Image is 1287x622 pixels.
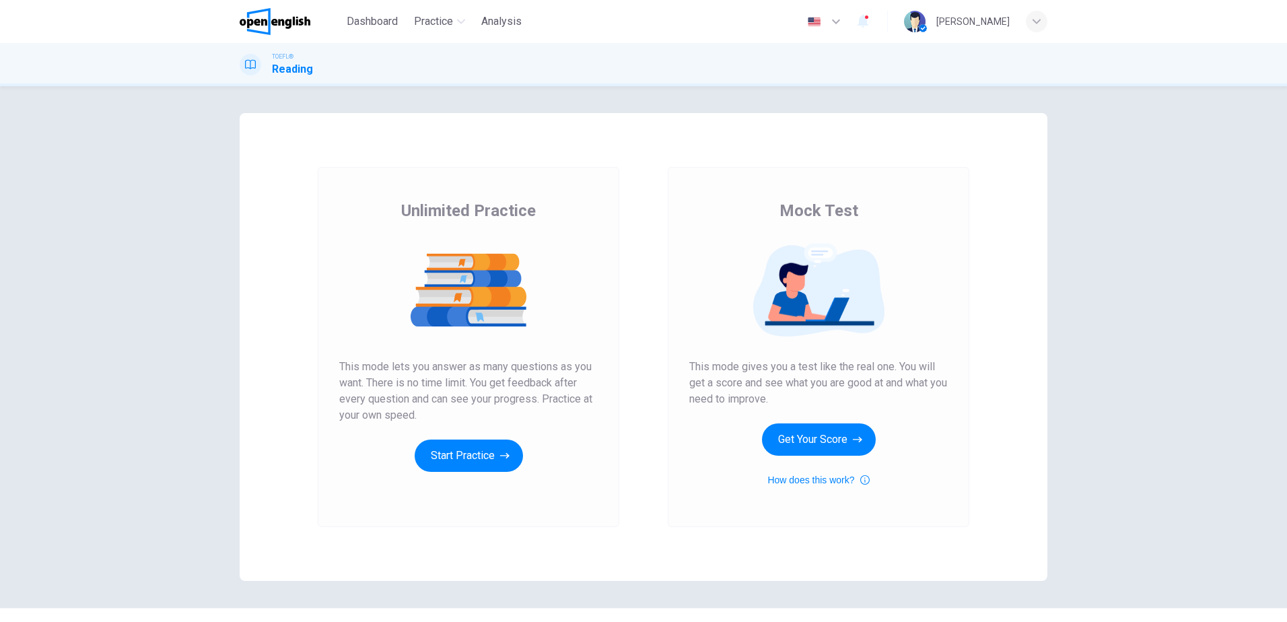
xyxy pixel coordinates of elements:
[481,13,522,30] span: Analysis
[409,9,471,34] button: Practice
[414,13,453,30] span: Practice
[767,472,869,488] button: How does this work?
[806,17,823,27] img: en
[347,13,398,30] span: Dashboard
[936,13,1010,30] div: [PERSON_NAME]
[339,359,598,423] span: This mode lets you answer as many questions as you want. There is no time limit. You get feedback...
[415,440,523,472] button: Start Practice
[341,9,403,34] button: Dashboard
[401,200,536,221] span: Unlimited Practice
[240,8,310,35] img: OpenEnglish logo
[689,359,948,407] span: This mode gives you a test like the real one. You will get a score and see what you are good at a...
[476,9,527,34] button: Analysis
[240,8,341,35] a: OpenEnglish logo
[904,11,926,32] img: Profile picture
[762,423,876,456] button: Get Your Score
[779,200,858,221] span: Mock Test
[272,61,313,77] h1: Reading
[272,52,293,61] span: TOEFL®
